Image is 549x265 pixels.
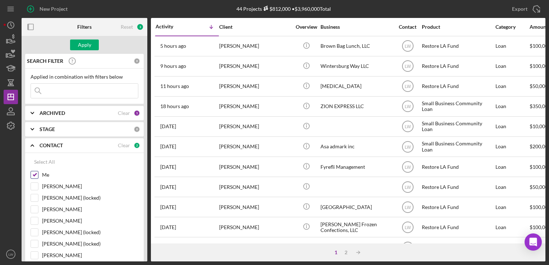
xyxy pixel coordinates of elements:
[495,24,529,30] div: Category
[219,37,291,56] div: [PERSON_NAME]
[320,218,392,237] div: [PERSON_NAME] Frozen Confections, LLC
[219,137,291,156] div: [PERSON_NAME]
[341,250,351,255] div: 2
[160,144,176,149] time: 2025-10-11 02:16
[219,157,291,176] div: [PERSON_NAME]
[530,184,548,190] span: $50,000
[422,24,494,30] div: Product
[118,143,130,148] div: Clear
[160,224,176,230] time: 2025-10-10 18:06
[137,23,144,31] div: 3
[422,37,494,56] div: Restore LA Fund
[495,117,529,136] div: Loan
[495,218,529,237] div: Loan
[422,77,494,96] div: Restore LA Fund
[134,142,140,149] div: 2
[219,117,291,136] div: [PERSON_NAME]
[320,57,392,76] div: Wintersburg Way LLC
[160,204,176,210] time: 2025-10-10 18:55
[512,2,527,16] div: Export
[42,206,138,213] label: [PERSON_NAME]
[495,97,529,116] div: Loan
[121,24,133,30] div: Reset
[40,143,63,148] b: CONTACT
[42,171,138,178] label: Me
[530,123,548,129] span: $10,000
[495,177,529,196] div: Loan
[422,177,494,196] div: Restore LA Fund
[160,103,189,109] time: 2025-10-13 05:53
[134,126,140,132] div: 0
[405,164,411,169] text: LW
[219,97,291,116] div: [PERSON_NAME]
[320,157,392,176] div: Fyrefli Management
[118,110,130,116] div: Clear
[78,39,91,50] div: Apply
[31,74,138,80] div: Applied in combination with filters below
[262,6,291,12] div: $812,000
[320,238,392,257] div: InRage Entertainment
[40,2,68,16] div: New Project
[495,137,529,156] div: Loan
[42,183,138,190] label: [PERSON_NAME]
[219,24,291,30] div: Client
[160,164,176,170] time: 2025-10-11 00:44
[42,194,138,201] label: [PERSON_NAME] (locked)
[42,217,138,224] label: [PERSON_NAME]
[405,205,411,210] text: LW
[4,247,18,261] button: LW
[405,124,411,129] text: LW
[495,238,529,257] div: Loan
[422,238,494,257] div: Restore LA Fund
[422,197,494,217] div: Restore LA Fund
[320,137,392,156] div: Asa admark inc
[34,155,55,169] div: Select All
[27,58,63,64] b: SEARCH FILTER
[495,57,529,76] div: Loan
[293,24,320,30] div: Overview
[405,84,411,89] text: LW
[219,238,291,257] div: [PERSON_NAME]
[320,24,392,30] div: Business
[219,177,291,196] div: [PERSON_NAME]
[530,83,548,89] span: $50,000
[320,197,392,217] div: [GEOGRAPHIC_DATA]
[405,225,411,230] text: LW
[8,252,14,256] text: LW
[219,57,291,76] div: [PERSON_NAME]
[40,110,65,116] b: ARCHIVED
[134,58,140,64] div: 0
[495,197,529,217] div: Loan
[495,157,529,176] div: Loan
[405,64,411,69] text: LW
[160,184,176,190] time: 2025-10-10 21:14
[422,57,494,76] div: Restore LA Fund
[160,43,186,49] time: 2025-10-13 19:15
[405,144,411,149] text: LW
[505,2,545,16] button: Export
[70,39,99,50] button: Apply
[495,37,529,56] div: Loan
[160,124,176,129] time: 2025-10-11 05:27
[40,126,55,132] b: STAGE
[422,117,494,136] div: Small Business Community Loan
[160,63,186,69] time: 2025-10-13 14:45
[22,2,75,16] button: New Project
[405,104,411,109] text: LW
[422,137,494,156] div: Small Business Community Loan
[422,97,494,116] div: Small Business Community Loan
[525,233,542,251] div: Open Intercom Messenger
[422,218,494,237] div: Restore LA Fund
[42,240,138,247] label: [PERSON_NAME] (locked)
[422,157,494,176] div: Restore LA Fund
[331,250,341,255] div: 1
[42,229,138,236] label: [PERSON_NAME] (locked)
[42,252,138,259] label: [PERSON_NAME]
[405,185,411,190] text: LW
[236,6,331,12] div: 44 Projects • $3,960,000 Total
[394,24,421,30] div: Contact
[219,197,291,217] div: [PERSON_NAME]
[160,83,189,89] time: 2025-10-13 12:36
[320,97,392,116] div: ZION EXPRESS LLC
[495,77,529,96] div: Loan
